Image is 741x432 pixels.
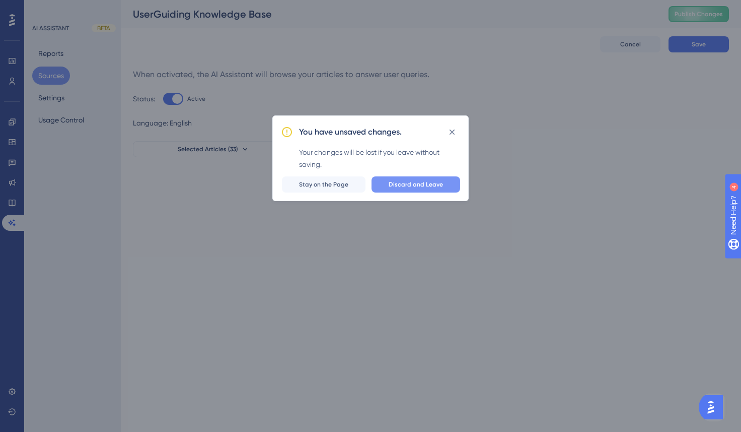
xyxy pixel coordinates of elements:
span: Stay on the Page [299,180,348,189]
h2: You have unsaved changes. [299,126,402,138]
span: Need Help? [24,3,63,15]
span: Discard and Leave [389,180,443,189]
iframe: UserGuiding AI Assistant Launcher [699,392,729,422]
div: Your changes will be lost if you leave without saving. [299,146,460,170]
div: 4 [70,5,73,13]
